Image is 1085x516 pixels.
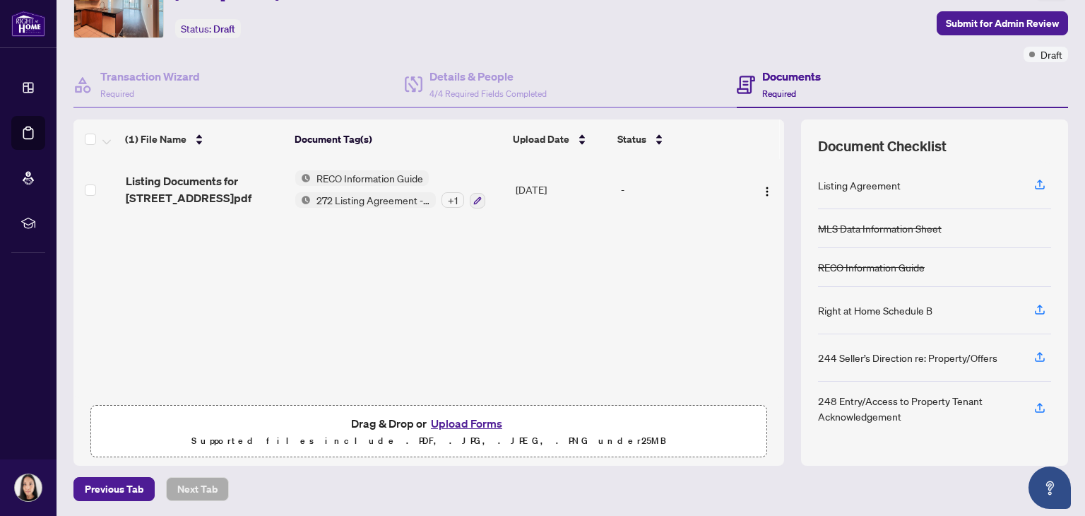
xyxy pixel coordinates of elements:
div: Right at Home Schedule B [818,303,932,318]
td: [DATE] [510,159,615,220]
button: Status IconRECO Information GuideStatus Icon272 Listing Agreement - Landlord Designated Represent... [295,170,485,209]
span: 272 Listing Agreement - Landlord Designated Representation Agreement Authority to Offer for Lease [311,192,436,208]
div: Listing Agreement [818,177,901,193]
h4: Details & People [429,68,547,85]
span: 4/4 Required Fields Completed [429,88,547,99]
button: Next Tab [166,477,229,501]
div: - [621,182,741,197]
span: Document Checklist [818,136,947,156]
img: Logo [761,186,773,197]
span: Status [617,131,646,147]
div: RECO Information Guide [818,259,925,275]
h4: Documents [762,68,821,85]
span: Required [100,88,134,99]
div: MLS Data Information Sheet [818,221,942,236]
button: Submit for Admin Review [937,11,1068,35]
span: Draft [1040,47,1062,62]
span: Draft [213,23,235,35]
span: Drag & Drop or [351,414,506,433]
img: Status Icon [295,170,311,186]
th: Document Tag(s) [289,119,507,159]
span: RECO Information Guide [311,170,429,186]
img: logo [11,11,45,37]
div: 248 Entry/Access to Property Tenant Acknowledgement [818,393,1017,424]
h4: Transaction Wizard [100,68,200,85]
button: Logo [756,178,778,201]
span: Submit for Admin Review [946,12,1059,35]
img: Profile Icon [15,474,42,501]
p: Supported files include .PDF, .JPG, .JPEG, .PNG under 25 MB [100,433,758,450]
button: Previous Tab [73,477,155,501]
span: Previous Tab [85,478,143,500]
span: Required [762,88,796,99]
img: Status Icon [295,192,311,208]
span: Upload Date [513,131,569,147]
span: Listing Documents for [STREET_ADDRESS]pdf [126,172,285,206]
div: + 1 [441,192,464,208]
div: Status: [175,19,241,38]
th: (1) File Name [119,119,289,159]
div: 244 Seller’s Direction re: Property/Offers [818,350,997,365]
span: (1) File Name [125,131,186,147]
button: Upload Forms [427,414,506,433]
button: Open asap [1028,467,1071,509]
span: Drag & Drop orUpload FormsSupported files include .PDF, .JPG, .JPEG, .PNG under25MB [91,406,766,458]
th: Upload Date [507,119,612,159]
th: Status [612,119,742,159]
